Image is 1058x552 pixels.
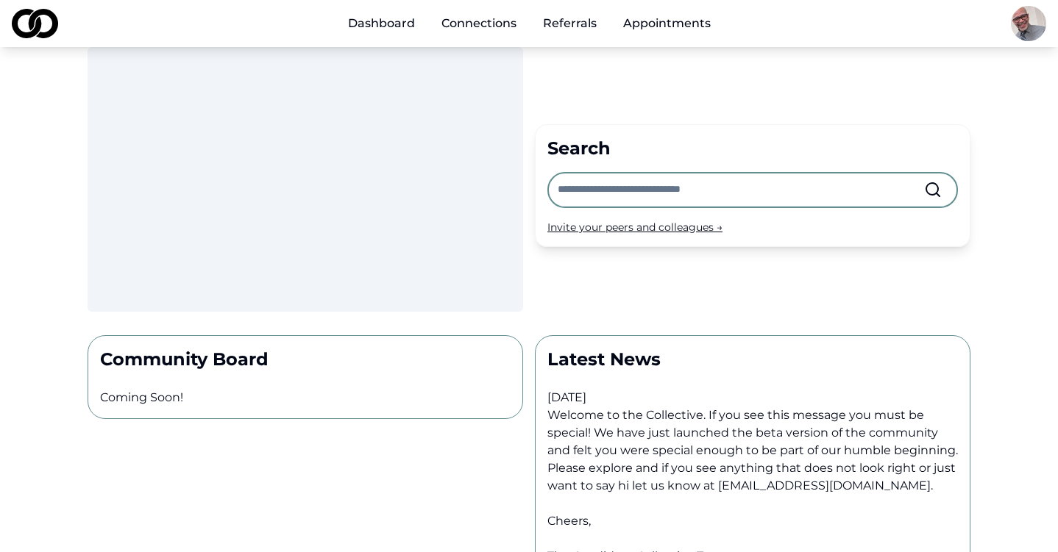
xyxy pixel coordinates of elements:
[531,9,608,38] a: Referrals
[547,137,958,160] div: Search
[547,220,958,234] div: Invite your peers and colleagues →
[1011,6,1046,41] img: 2fb9f752-7932-4bfa-8255-0bdd552e1fda-IMG_9951-profile_picture.jpeg
[100,389,511,406] p: Coming Soon!
[611,9,723,38] a: Appointments
[336,9,723,38] nav: Main
[430,9,528,38] a: Connections
[336,9,427,38] a: Dashboard
[12,9,58,38] img: logo
[547,348,958,371] p: Latest News
[100,348,511,371] p: Community Board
